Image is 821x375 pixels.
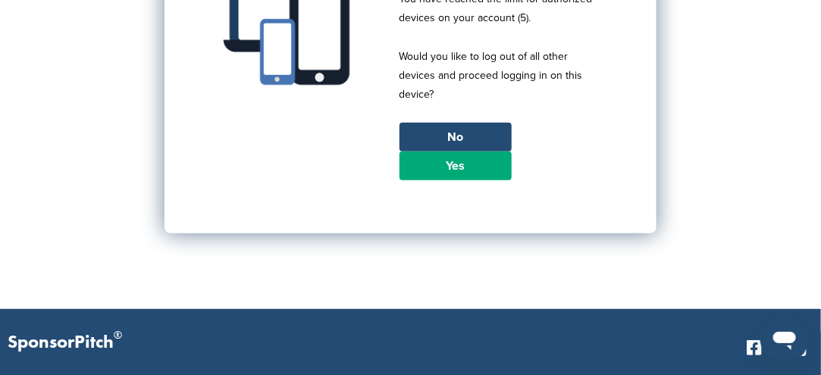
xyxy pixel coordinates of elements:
span: ® [114,326,122,345]
iframe: Button to launch messaging window [760,314,809,363]
img: Facebook [747,340,762,355]
p: SponsorPitch [8,332,122,354]
a: Yes [400,152,512,180]
a: No [400,123,512,152]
